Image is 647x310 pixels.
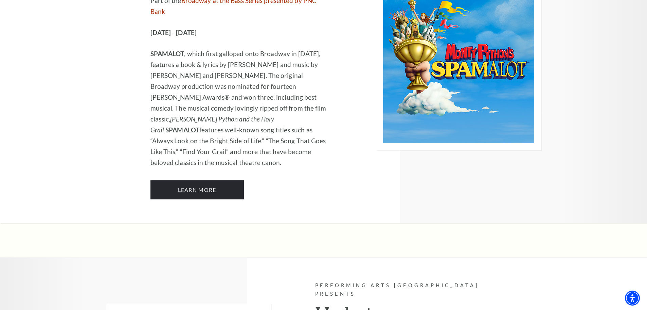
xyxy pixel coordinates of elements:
[165,126,199,134] strong: SPAMALOT
[625,291,640,306] div: Accessibility Menu
[150,180,244,199] a: Learn More Monty Python's Spamalot
[150,115,274,134] em: [PERSON_NAME] Python and the Holy Grail
[150,29,197,36] strong: [DATE] - [DATE]
[150,48,332,168] p: , which first galloped onto Broadway in [DATE], features a book & lyrics by [PERSON_NAME] and mus...
[315,281,497,298] p: Performing Arts [GEOGRAPHIC_DATA] Presents
[150,50,184,58] strong: SPAMALOT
